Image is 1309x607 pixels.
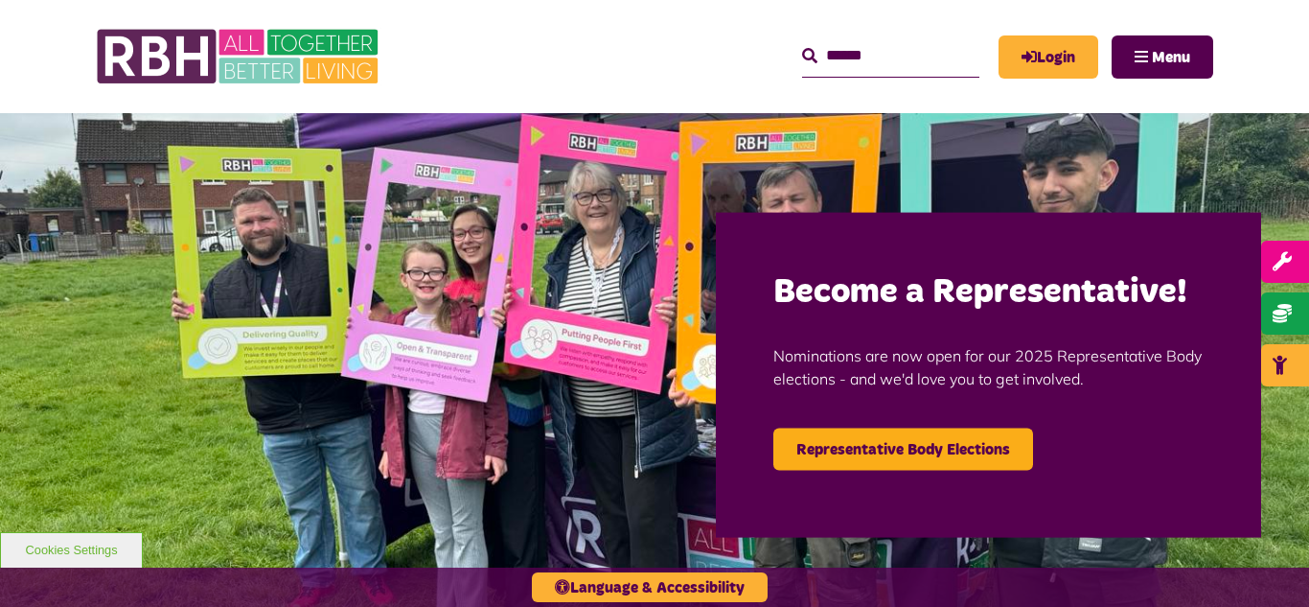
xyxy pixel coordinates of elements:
[96,19,383,94] img: RBH
[773,315,1204,418] p: Nominations are now open for our 2025 Representative Body elections - and we'd love you to get in...
[532,572,768,602] button: Language & Accessibility
[773,269,1204,315] h2: Become a Representative!
[1112,35,1213,79] button: Navigation
[999,35,1098,79] a: MyRBH
[1152,50,1190,65] span: Menu
[773,428,1033,470] a: Representative Body Elections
